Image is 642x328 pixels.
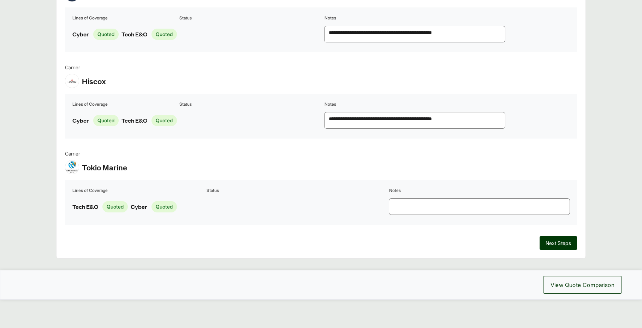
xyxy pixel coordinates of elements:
span: Quoted [151,29,177,40]
span: Hiscox [82,76,106,86]
th: Notes [324,101,570,108]
span: Tech E&O [72,202,98,211]
span: Cyber [131,202,147,211]
span: Tokio Marine [82,162,127,172]
span: Quoted [93,29,119,40]
span: Next Steps [546,239,571,247]
span: Carrier [65,64,106,71]
img: Tokio Marine [65,160,79,174]
th: Notes [324,14,570,22]
span: Quoted [151,115,177,126]
button: View Quote Comparison [543,276,622,294]
span: Carrier [65,150,127,157]
span: Cyber [72,116,89,125]
th: Notes [389,187,570,194]
th: Lines of Coverage [72,14,178,22]
img: Hiscox [65,74,79,88]
span: Cyber [72,29,89,39]
th: Lines of Coverage [72,187,205,194]
th: Status [179,101,323,108]
span: Quoted [102,201,128,212]
span: Tech E&O [121,116,147,125]
button: Next Steps [540,236,577,250]
th: Status [206,187,387,194]
span: Tech E&O [121,29,147,39]
span: Quoted [93,115,119,126]
th: Lines of Coverage [72,101,178,108]
span: View Quote Comparison [551,281,614,289]
th: Status [179,14,323,22]
span: Quoted [151,201,177,212]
